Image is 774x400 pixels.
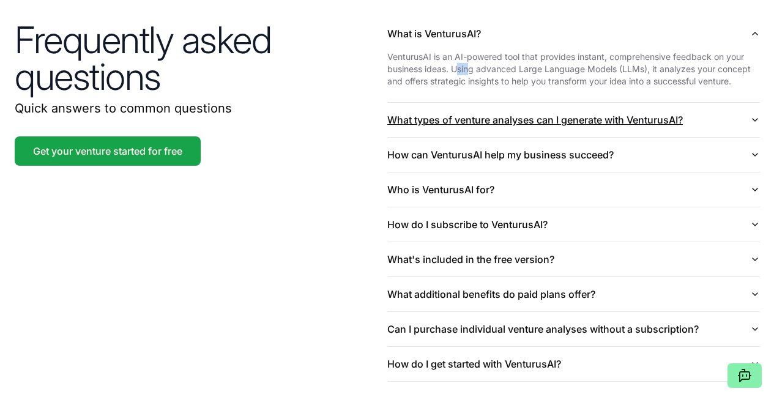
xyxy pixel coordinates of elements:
[387,103,760,137] button: What types of venture analyses can I generate with VenturusAI?
[15,100,387,117] p: Quick answers to common questions
[387,51,760,102] div: What is VenturusAI?
[387,312,760,346] button: Can I purchase individual venture analyses without a subscription?
[387,277,760,311] button: What additional benefits do paid plans offer?
[387,138,760,172] button: How can VenturusAI help my business succeed?
[15,136,201,166] a: Get your venture started for free
[387,242,760,276] button: What's included in the free version?
[387,172,760,207] button: Who is VenturusAI for?
[387,51,760,87] p: VenturusAI is an AI-powered tool that provides instant, comprehensive feedback on your business i...
[387,347,760,381] button: How do I get started with VenturusAI?
[387,207,760,242] button: How do I subscribe to VenturusAI?
[387,17,760,51] button: What is VenturusAI?
[15,21,387,95] h2: Frequently asked questions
